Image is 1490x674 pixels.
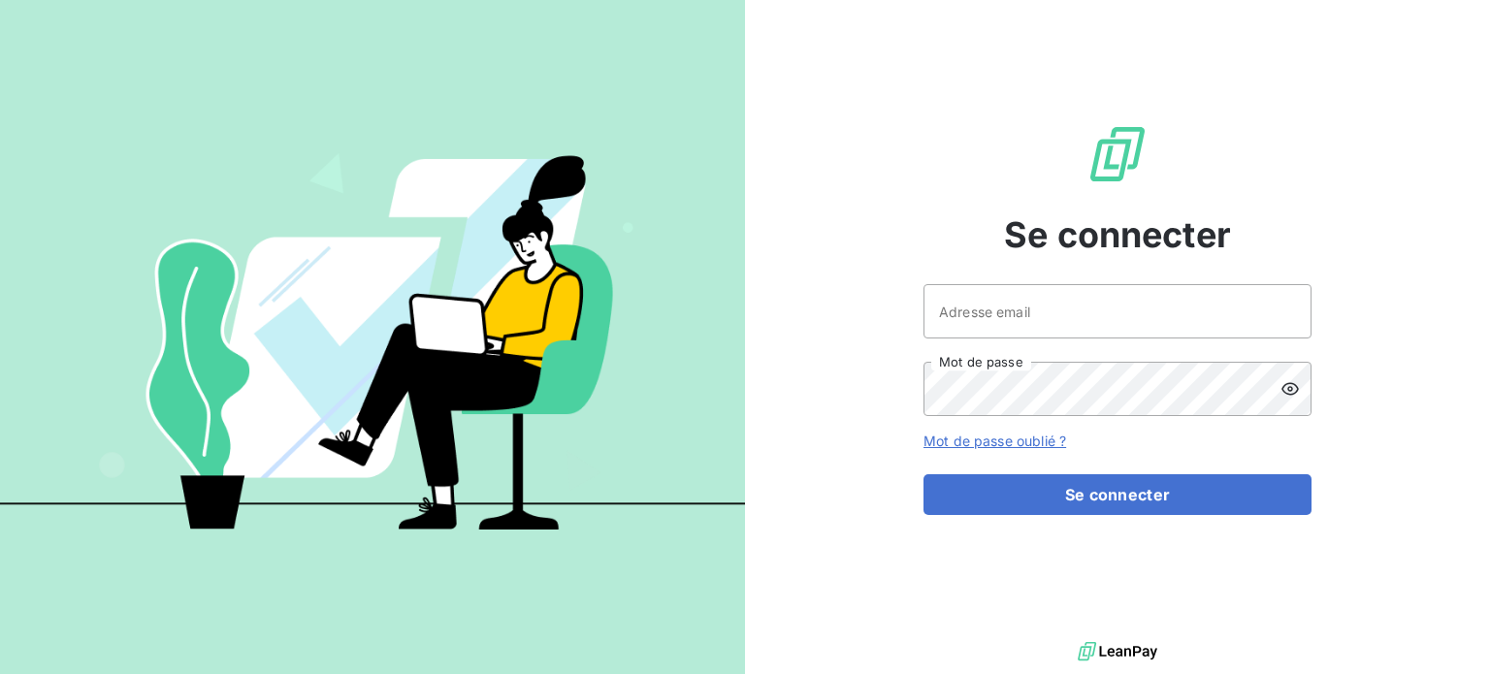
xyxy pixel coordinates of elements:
[923,474,1312,515] button: Se connecter
[1004,209,1231,261] span: Se connecter
[1086,123,1149,185] img: Logo LeanPay
[1078,637,1157,666] img: logo
[923,284,1312,338] input: placeholder
[923,433,1066,449] a: Mot de passe oublié ?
